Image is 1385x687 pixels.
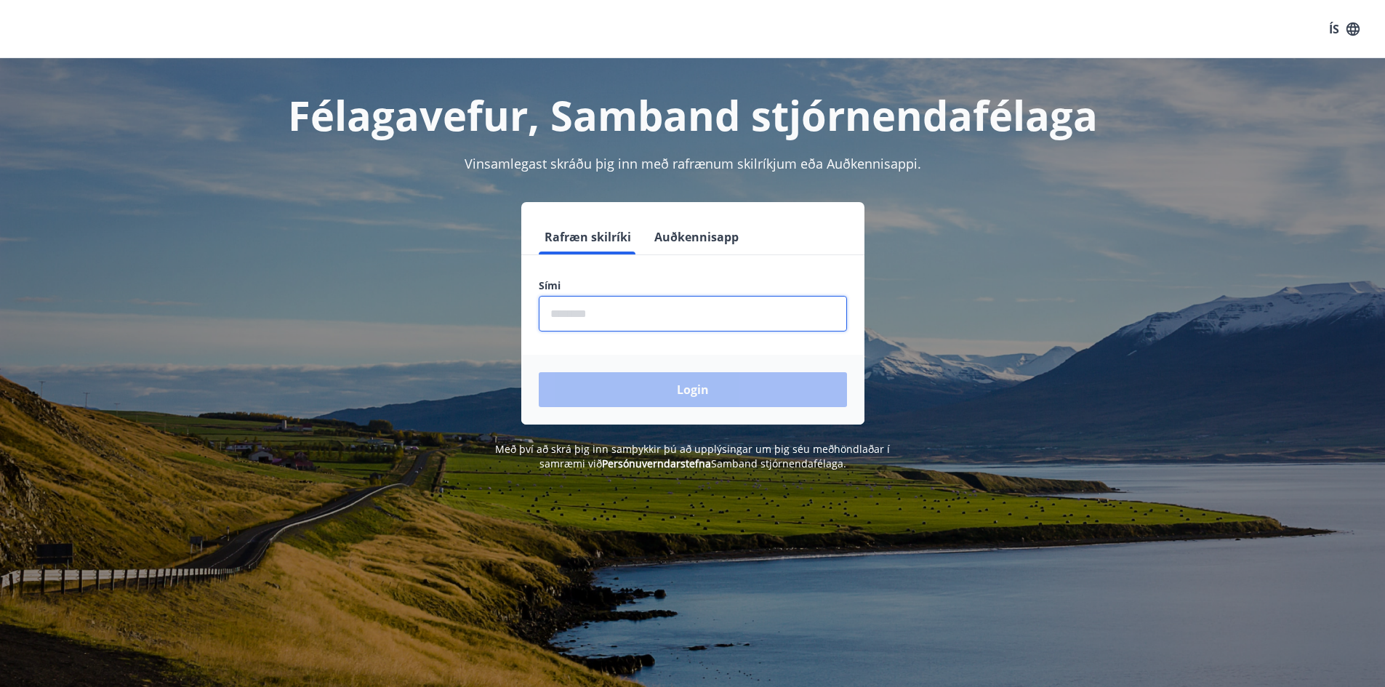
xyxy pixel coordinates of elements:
h1: Félagavefur, Samband stjórnendafélaga [187,87,1199,142]
label: Sími [539,278,847,293]
button: Auðkennisapp [649,220,744,254]
button: Rafræn skilríki [539,220,637,254]
button: ÍS [1321,16,1368,42]
a: Persónuverndarstefna [602,457,711,470]
span: Vinsamlegast skráðu þig inn með rafrænum skilríkjum eða Auðkennisappi. [465,155,921,172]
span: Með því að skrá þig inn samþykkir þú að upplýsingar um þig séu meðhöndlaðar í samræmi við Samband... [495,442,890,470]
